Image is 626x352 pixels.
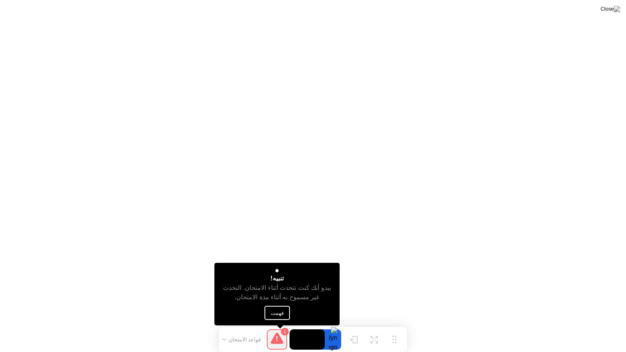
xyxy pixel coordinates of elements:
[220,336,264,343] button: قواعد الامتحان
[281,328,289,336] div: 1
[601,6,620,12] img: Close
[270,274,283,283] div: تنبيه!
[221,283,333,302] div: يبدو أنك كنت تتحدث أثناء الامتحان. التحدث غير مسموح به أثناء مدة الامتحان.
[264,306,290,320] button: فهمت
